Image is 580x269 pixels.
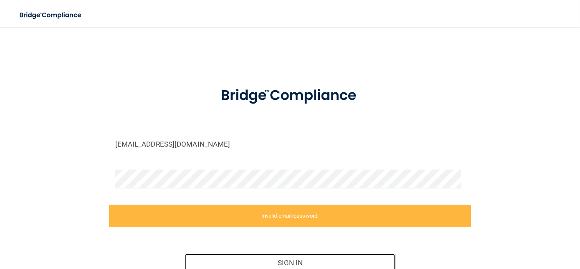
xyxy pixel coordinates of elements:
img: bridge_compliance_login_screen.278c3ca4.svg [13,7,89,24]
img: bridge_compliance_login_screen.278c3ca4.svg [206,77,375,114]
label: Invalid email/password. [109,205,471,227]
iframe: Drift Widget Chat Controller [436,210,570,243]
keeper-lock: Open Keeper Popup [450,139,460,149]
input: Email [115,134,465,153]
